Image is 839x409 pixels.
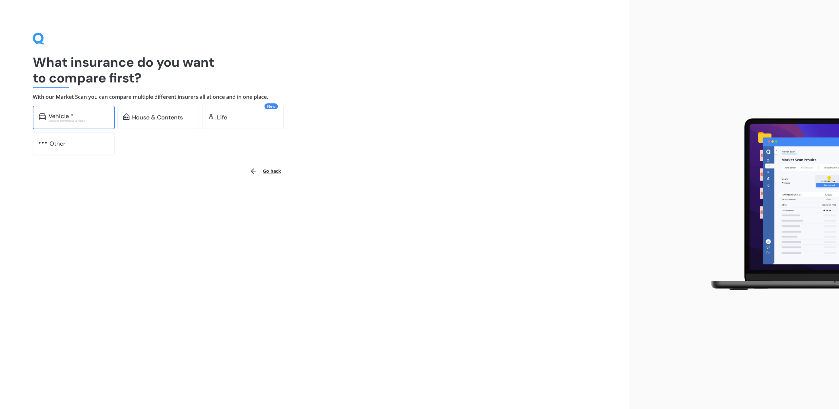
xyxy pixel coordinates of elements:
div: Life [217,114,227,121]
img: home-and-contents.b802091223b8502ef2dd.svg [123,113,129,120]
h1: What insurance do you want to compare first? [33,54,596,86]
div: House & Contents [132,114,183,121]
img: life.f720d6a2d7cdcd3ad642.svg [208,113,214,120]
div: Other [49,140,66,147]
img: laptop.webp [702,115,839,294]
span: New [264,103,278,109]
div: Excludes commercial vehicles [49,119,109,122]
img: other.81dba5aafe580aa69f38.svg [39,139,47,146]
img: car.f15378c7a67c060ca3f3.svg [39,113,46,120]
div: Vehicle * [49,113,73,119]
button: Go back [246,163,285,179]
h4: With our Market Scan you can compare multiple different insurers all at once and in one place. [33,94,596,100]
